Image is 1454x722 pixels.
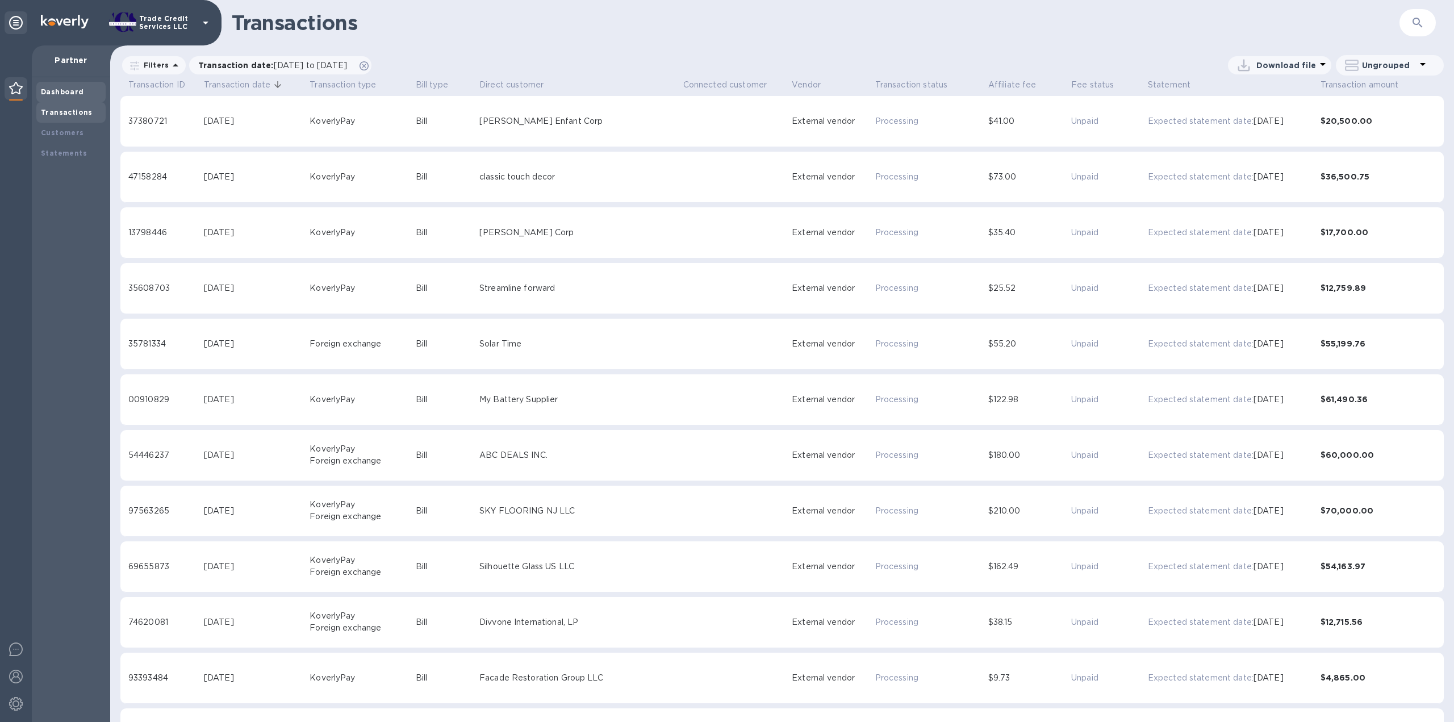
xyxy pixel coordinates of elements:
p: Unpaid [1071,616,1143,628]
p: Processing [875,171,984,183]
b: Dashboard [41,87,84,96]
div: Solar Time [479,338,678,350]
div: [DATE] [204,561,305,573]
p: Ungrouped [1362,60,1416,71]
div: ABC DEALS INC. [479,449,678,461]
div: KoverlyPay [310,554,411,566]
p: [DATE] [1254,616,1284,628]
div: 35608703 [128,282,199,294]
div: Foreign exchange [310,455,411,467]
div: $61,490.36 [1321,394,1436,405]
span: Affiliate fee [988,78,1051,91]
div: $122.98 [988,394,1067,406]
div: Streamline forward [479,282,678,294]
p: Processing [875,561,984,573]
p: Expected statement date: [1148,449,1254,461]
div: 69655873 [128,561,199,573]
div: Divvone International, LP [479,616,678,628]
p: Trade Credit Services LLC [139,15,196,31]
div: [DATE] [204,282,305,294]
div: SKY FLOORING NJ LLC [479,505,678,517]
div: $20,500.00 [1321,115,1436,127]
div: Bill [416,616,475,628]
h1: Transactions [232,11,1399,35]
p: Expected statement date: [1148,672,1254,684]
div: KoverlyPay [310,115,411,127]
span: Transaction ID [128,78,185,91]
div: [DATE] [204,115,305,127]
p: Unpaid [1071,449,1143,461]
div: $38.15 [988,616,1067,628]
p: Expected statement date: [1148,282,1254,294]
p: Unpaid [1071,338,1143,350]
span: Fee status [1071,78,1114,91]
div: Bill [416,227,475,239]
div: $4,865.00 [1321,672,1436,683]
div: External vendor [792,338,870,350]
p: Expected statement date: [1148,561,1254,573]
div: KoverlyPay [310,227,411,239]
div: 74620081 [128,616,199,628]
div: $73.00 [988,171,1067,183]
p: Unpaid [1071,672,1143,684]
p: [DATE] [1254,282,1284,294]
p: Partner [41,55,101,66]
div: External vendor [792,171,870,183]
div: [DATE] [204,449,305,461]
p: Processing [875,115,984,127]
span: Affiliate fee [988,78,1037,91]
div: $210.00 [988,505,1067,517]
p: Download file [1256,60,1316,71]
div: KoverlyPay [310,282,411,294]
p: Unpaid [1071,282,1143,294]
p: Expected statement date: [1148,394,1254,406]
div: KoverlyPay [310,672,411,684]
div: Foreign exchange [310,511,411,523]
p: Expected statement date: [1148,616,1254,628]
span: Vendor [792,78,821,91]
p: [DATE] [1254,561,1284,573]
div: Bill [416,449,475,461]
div: 93393484 [128,672,199,684]
div: Bill [416,282,475,294]
b: Customers [41,128,84,137]
div: $36,500.75 [1321,171,1436,182]
p: [DATE] [1254,338,1284,350]
div: Foreign exchange [310,566,411,578]
div: $162.49 [988,561,1067,573]
div: $180.00 [988,449,1067,461]
b: Transactions [41,108,93,116]
p: [DATE] [1254,672,1284,684]
b: Statements [41,149,87,157]
p: Unpaid [1071,505,1143,517]
p: [DATE] [1254,505,1284,517]
p: Processing [875,338,984,350]
div: Transaction date:[DATE] to [DATE] [189,56,371,74]
span: Transaction type [310,78,391,91]
div: External vendor [792,282,870,294]
div: 97563265 [128,505,199,517]
div: $9.73 [988,672,1067,684]
div: $17,700.00 [1321,227,1436,238]
p: Expected statement date: [1148,505,1254,517]
div: KoverlyPay [310,499,411,511]
p: Processing [875,282,984,294]
div: [PERSON_NAME] Corp [479,227,678,239]
div: Bill [416,115,475,127]
span: Connected customer [683,78,767,91]
div: $12,715.56 [1321,616,1436,628]
div: [DATE] [204,672,305,684]
div: My Battery Supplier [479,394,678,406]
div: KoverlyPay [310,394,411,406]
div: $25.52 [988,282,1067,294]
span: Direct customer [479,78,544,91]
p: Unpaid [1071,394,1143,406]
div: [DATE] [204,171,305,183]
p: Expected statement date: [1148,115,1254,127]
span: Bill type [416,78,463,91]
p: Processing [875,449,984,461]
span: Transaction status [875,78,948,91]
span: Direct customer [479,78,558,91]
div: Foreign exchange [310,622,411,634]
span: Transaction amount [1321,78,1399,91]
